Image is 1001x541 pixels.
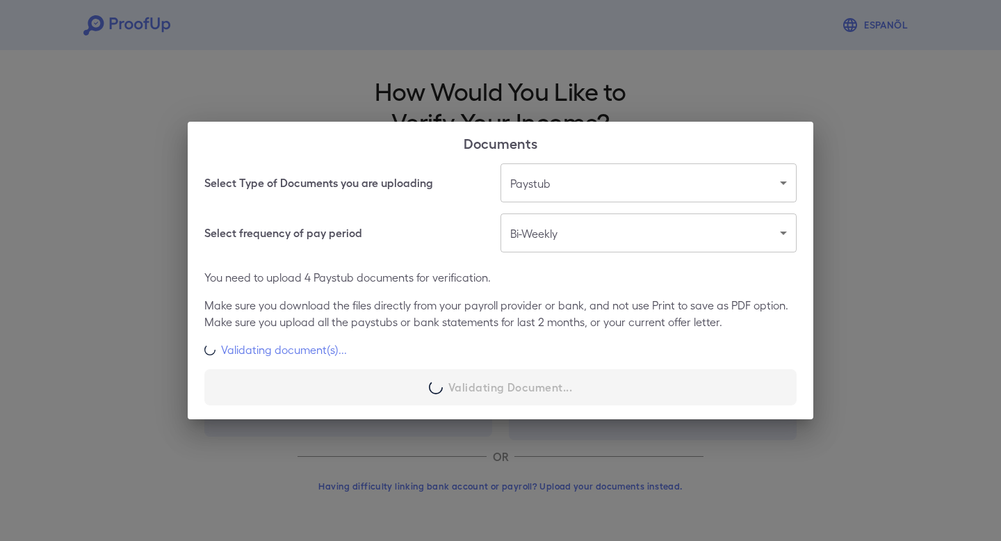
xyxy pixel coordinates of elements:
div: Bi-Weekly [500,213,797,252]
p: You need to upload 4 Paystub documents for verification. [204,269,797,286]
h6: Select Type of Documents you are uploading [204,175,433,191]
p: Make sure you download the files directly from your payroll provider or bank, and not use Print t... [204,297,797,330]
div: Paystub [500,163,797,202]
p: Validating document(s)... [221,341,347,358]
h2: Documents [188,122,813,163]
h6: Select frequency of pay period [204,225,362,241]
